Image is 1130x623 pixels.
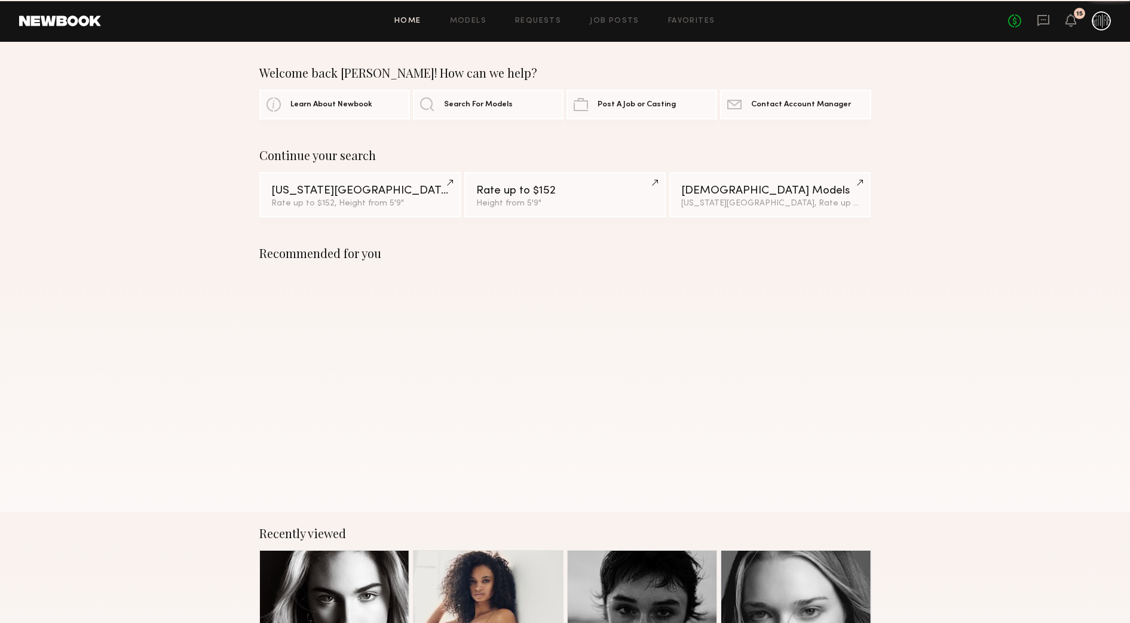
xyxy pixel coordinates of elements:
div: Recommended for you [259,246,871,260]
a: [DEMOGRAPHIC_DATA] Models[US_STATE][GEOGRAPHIC_DATA], Rate up to $201 [669,172,871,217]
span: Learn About Newbook [290,101,372,109]
a: Job Posts [590,17,639,25]
div: Welcome back [PERSON_NAME]! How can we help? [259,66,871,80]
a: Post A Job or Casting [566,90,717,119]
a: Models [450,17,486,25]
div: Rate up to $152 [476,185,654,197]
span: Contact Account Manager [751,101,851,109]
div: [US_STATE][GEOGRAPHIC_DATA], Rate up to $201 [681,200,859,208]
a: Home [394,17,421,25]
a: Requests [515,17,561,25]
a: Favorites [668,17,715,25]
div: Rate up to $152, Height from 5'9" [271,200,449,208]
a: Contact Account Manager [720,90,871,119]
a: Learn About Newbook [259,90,410,119]
div: Recently viewed [259,526,871,541]
div: [US_STATE][GEOGRAPHIC_DATA] [271,185,449,197]
a: [US_STATE][GEOGRAPHIC_DATA]Rate up to $152, Height from 5'9" [259,172,461,217]
a: Rate up to $152Height from 5'9" [464,172,666,217]
div: Continue your search [259,148,871,162]
span: Search For Models [444,101,513,109]
div: [DEMOGRAPHIC_DATA] Models [681,185,859,197]
span: Post A Job or Casting [598,101,676,109]
a: Search For Models [413,90,564,119]
div: Height from 5'9" [476,200,654,208]
div: 15 [1076,11,1083,17]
